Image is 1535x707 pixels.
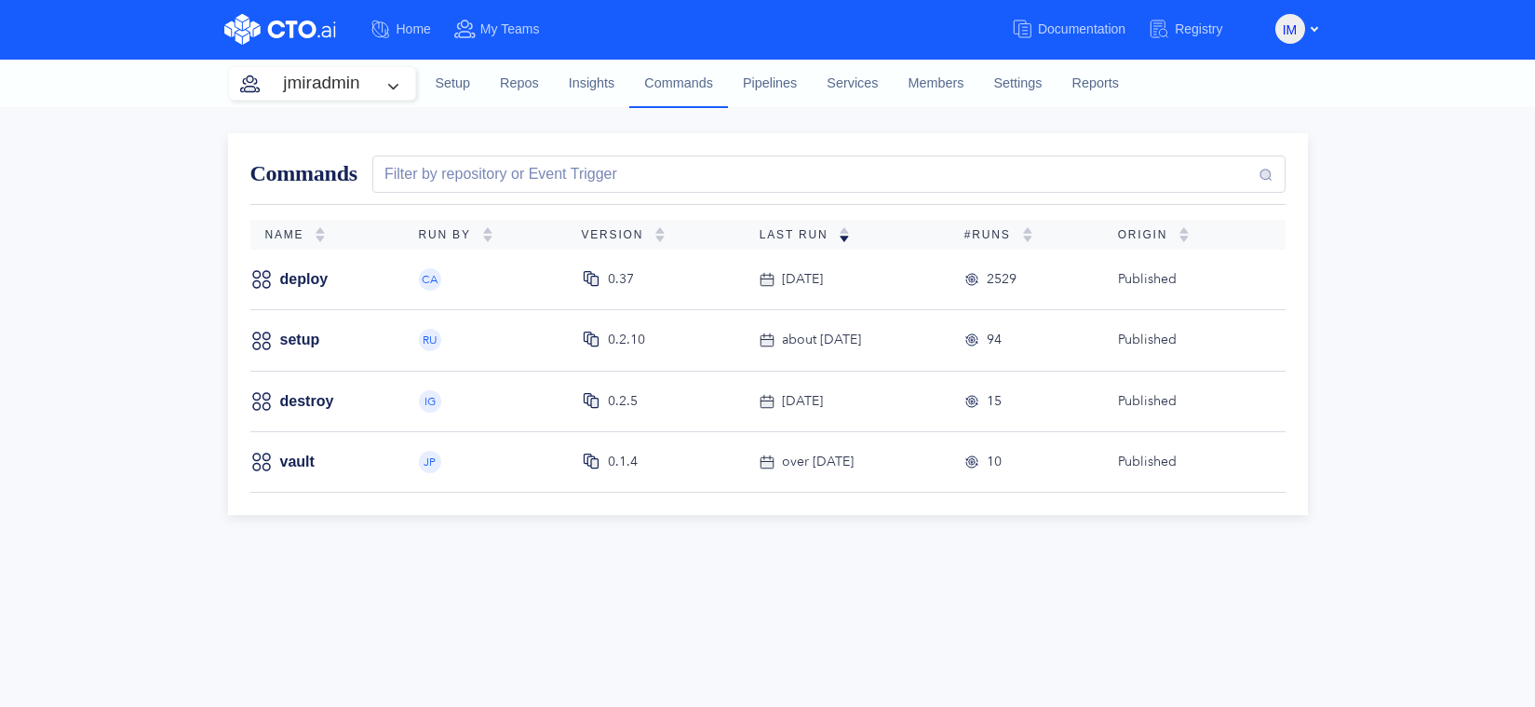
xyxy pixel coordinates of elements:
[377,163,617,185] div: Filter by repository or Event Trigger
[782,391,823,412] div: [DATE]
[554,59,630,109] a: Insights
[728,59,812,109] a: Pipelines
[1118,269,1256,290] div: Published
[654,227,666,242] img: sorting-empty.svg
[1118,330,1256,350] div: Published
[1038,21,1125,36] span: Documentation
[224,14,336,45] img: CTO.ai Logo
[1057,59,1133,109] a: Reports
[1178,227,1190,242] img: sorting-empty.svg
[480,21,540,36] span: My Teams
[422,274,438,285] span: CA
[608,330,645,350] div: 0.2.10
[265,228,316,241] span: Name
[629,59,728,107] a: Commands
[397,21,431,36] span: Home
[1022,227,1033,242] img: sorting-empty.svg
[782,269,823,290] div: [DATE]
[760,228,840,241] span: Last Run
[782,452,854,472] div: over [DATE]
[782,330,861,350] div: about [DATE]
[978,59,1057,109] a: Settings
[839,227,850,242] img: sorting-down.svg
[424,456,436,468] span: JP
[1283,15,1298,45] span: IM
[608,391,638,412] div: 0.2.5
[582,228,655,241] span: Version
[424,396,436,407] span: IG
[1118,391,1256,412] div: Published
[419,228,482,241] span: Run By
[987,269,1017,290] div: 2529
[370,12,453,47] a: Home
[1275,14,1305,44] button: IM
[1118,452,1256,472] div: Published
[485,59,554,109] a: Repos
[812,59,893,109] a: Services
[894,59,979,109] a: Members
[987,452,1002,472] div: 10
[315,227,326,242] img: sorting-empty.svg
[280,391,334,412] a: destroy
[1175,21,1222,36] span: Registry
[608,269,634,290] div: 0.37
[987,330,1002,350] div: 94
[423,334,438,346] span: RU
[1011,12,1148,47] a: Documentation
[453,12,562,47] a: My Teams
[1148,12,1245,47] a: Registry
[964,228,1022,241] span: #RUNS
[482,227,493,242] img: sorting-empty.svg
[280,330,320,350] a: setup
[280,452,315,472] a: vault
[608,452,638,472] div: 0.1.4
[280,269,329,290] a: deploy
[421,59,486,109] a: Setup
[229,67,415,100] button: jmiradmin
[987,391,1002,412] div: 15
[250,161,357,185] span: Commands
[1118,228,1178,241] span: Origin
